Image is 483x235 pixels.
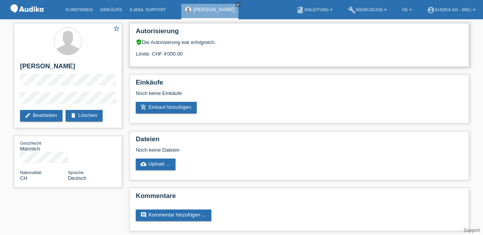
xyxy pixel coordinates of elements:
[8,15,46,21] a: POS — MF Group
[136,192,463,204] h2: Kommentare
[20,141,41,145] span: Geschlecht
[464,228,480,233] a: Support
[140,161,147,167] i: cloud_upload
[136,102,197,113] a: add_shopping_cartEinkauf hinzufügen
[236,3,240,7] i: close
[427,6,435,14] i: account_circle
[136,90,463,102] div: Noch keine Einkäufe
[20,175,27,181] span: Schweiz
[193,7,235,12] a: [PERSON_NAME]
[68,175,86,181] span: Deutsch
[62,7,96,12] a: Kund*innen
[113,25,120,33] a: star_border
[20,140,68,152] div: Männlich
[293,7,336,12] a: bookAnleitung ▾
[136,147,372,153] div: Noch keine Dateien
[25,112,31,118] i: edit
[136,159,176,170] a: cloud_uploadUpload ...
[20,110,62,122] a: editBearbeiten
[344,7,391,12] a: buildWerkzeuge ▾
[96,7,126,12] a: Einkäufe
[136,135,463,147] h2: Dateien
[126,7,170,12] a: E-Mail Support
[136,79,463,90] h2: Einkäufe
[70,112,76,118] i: delete
[136,39,463,45] div: Die Autorisierung war erfolgreich.
[20,63,116,74] h2: [PERSON_NAME]
[140,104,147,110] i: add_shopping_cart
[66,110,103,122] a: deleteLöschen
[136,210,211,221] a: commentKommentar hinzufügen ...
[136,45,463,57] div: Limite: CHF 4'000.00
[136,39,142,45] i: verified_user
[68,170,84,175] span: Sprache
[140,212,147,218] i: comment
[348,6,356,14] i: build
[398,7,415,12] a: DE ▾
[113,25,120,32] i: star_border
[136,27,463,39] h2: Autorisierung
[235,2,241,7] a: close
[423,7,479,12] a: account_circleAudika AG - Biel ▾
[20,170,41,175] span: Nationalität
[297,6,304,14] i: book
